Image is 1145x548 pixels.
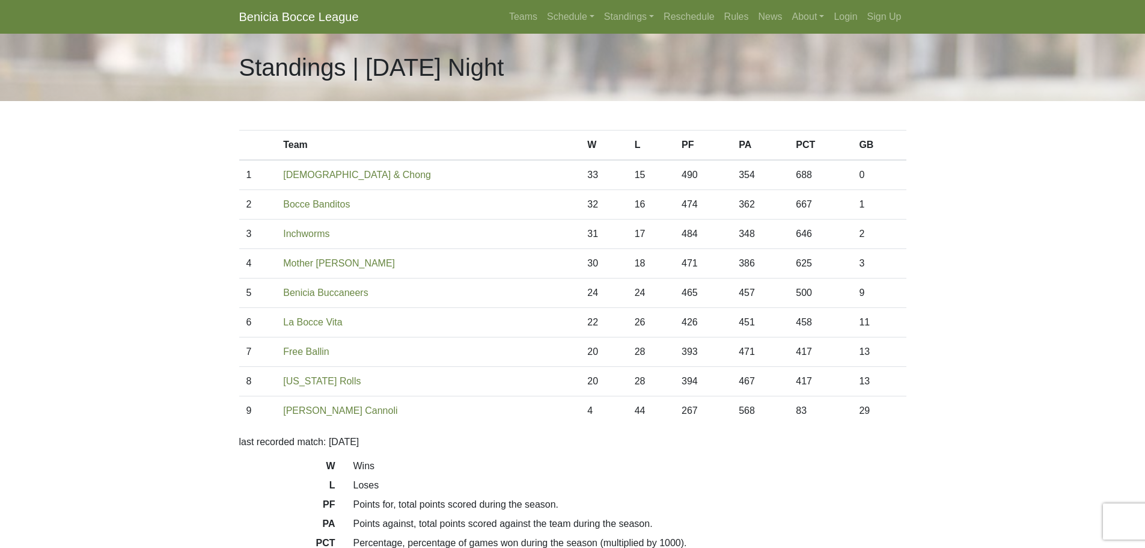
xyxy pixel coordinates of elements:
a: About [787,5,829,29]
td: 6 [239,308,276,337]
dd: Wins [344,459,915,473]
td: 31 [580,220,627,249]
td: 11 [852,308,906,337]
th: L [627,131,674,161]
td: 625 [789,249,852,279]
dt: W [230,459,344,478]
td: 24 [627,279,674,308]
a: Schedule [542,5,599,29]
td: 26 [627,308,674,337]
td: 2 [239,190,276,220]
td: 13 [852,337,906,367]
td: 9 [852,279,906,308]
td: 451 [731,308,789,337]
td: 22 [580,308,627,337]
td: 417 [789,337,852,367]
td: 30 [580,249,627,279]
td: 28 [627,367,674,396]
td: 3 [852,249,906,279]
td: 8 [239,367,276,396]
dd: Points for, total points scored during the season. [344,497,915,512]
a: Rules [719,5,754,29]
td: 16 [627,190,674,220]
td: 457 [731,279,789,308]
td: 83 [789,396,852,426]
td: 18 [627,249,674,279]
td: 484 [674,220,731,249]
td: 0 [852,160,906,190]
a: Bocce Banditos [283,199,350,209]
a: Inchworms [283,229,329,239]
a: Login [829,5,862,29]
dt: PF [230,497,344,517]
p: last recorded match: [DATE] [239,435,906,449]
td: 20 [580,367,627,396]
a: La Bocce Vita [283,317,342,327]
h1: Standings | [DATE] Night [239,53,504,82]
td: 5 [239,279,276,308]
td: 13 [852,367,906,396]
td: 474 [674,190,731,220]
a: [PERSON_NAME] Cannoli [283,405,397,416]
th: GB [852,131,906,161]
td: 394 [674,367,731,396]
td: 267 [674,396,731,426]
td: 4 [580,396,627,426]
td: 688 [789,160,852,190]
td: 44 [627,396,674,426]
td: 17 [627,220,674,249]
td: 2 [852,220,906,249]
td: 667 [789,190,852,220]
td: 9 [239,396,276,426]
td: 426 [674,308,731,337]
td: 1 [852,190,906,220]
td: 3 [239,220,276,249]
td: 568 [731,396,789,426]
td: 465 [674,279,731,308]
a: Teams [504,5,542,29]
a: Reschedule [659,5,719,29]
td: 471 [674,249,731,279]
td: 15 [627,160,674,190]
td: 467 [731,367,789,396]
th: PCT [789,131,852,161]
a: Sign Up [863,5,906,29]
td: 458 [789,308,852,337]
td: 348 [731,220,789,249]
td: 646 [789,220,852,249]
td: 28 [627,337,674,367]
a: [DEMOGRAPHIC_DATA] & Chong [283,170,431,180]
td: 20 [580,337,627,367]
td: 417 [789,367,852,396]
td: 24 [580,279,627,308]
th: PF [674,131,731,161]
a: Free Ballin [283,346,329,357]
td: 29 [852,396,906,426]
dd: Loses [344,478,915,493]
td: 471 [731,337,789,367]
td: 393 [674,337,731,367]
td: 7 [239,337,276,367]
a: Mother [PERSON_NAME] [283,258,395,268]
a: News [754,5,787,29]
th: W [580,131,627,161]
td: 490 [674,160,731,190]
td: 33 [580,160,627,190]
a: Benicia Bocce League [239,5,359,29]
a: Benicia Buccaneers [283,288,368,298]
th: PA [731,131,789,161]
td: 1 [239,160,276,190]
td: 32 [580,190,627,220]
td: 362 [731,190,789,220]
dt: PA [230,517,344,536]
a: Standings [599,5,659,29]
a: [US_STATE] Rolls [283,376,361,386]
td: 386 [731,249,789,279]
dt: L [230,478,344,497]
td: 354 [731,160,789,190]
dd: Points against, total points scored against the team during the season. [344,517,915,531]
td: 500 [789,279,852,308]
td: 4 [239,249,276,279]
th: Team [276,131,580,161]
